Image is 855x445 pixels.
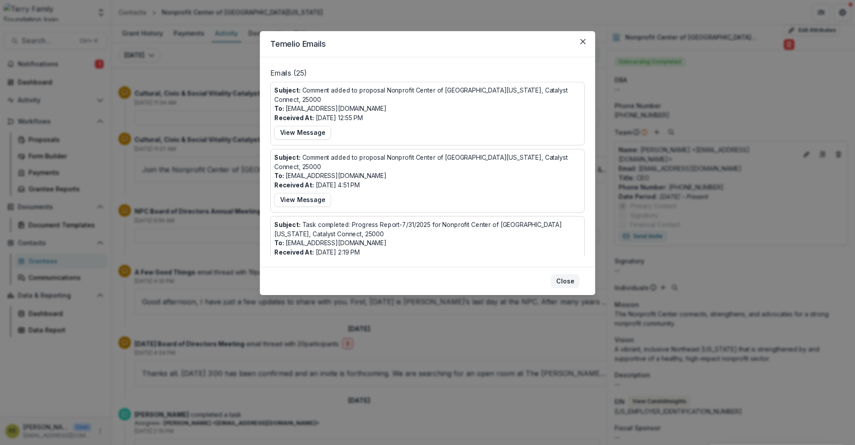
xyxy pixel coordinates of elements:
b: Received At: [274,248,314,256]
button: Close [576,35,590,49]
p: Comment added to proposal Nonprofit Center of [GEOGRAPHIC_DATA][US_STATE], Catalyst Connect, 25000 [274,153,581,171]
p: [DATE] 4:51 PM [274,180,360,190]
p: [DATE] 12:55 PM [274,113,363,122]
p: [EMAIL_ADDRESS][DOMAIN_NAME] [274,104,387,113]
b: Subject: [274,86,301,94]
b: Received At: [274,114,314,121]
p: Emails ( 25 ) [270,68,585,81]
p: [DATE] 2:19 PM [274,247,360,257]
button: View Message [274,126,331,140]
b: Received At: [274,181,314,189]
b: To: [274,239,284,247]
p: Task completed: Progress Report-7/31/2025 for Nonprofit Center of [GEOGRAPHIC_DATA][US_STATE], Ca... [274,220,581,238]
button: View Message [274,193,331,207]
p: [EMAIL_ADDRESS][DOMAIN_NAME] [274,171,387,181]
b: To: [274,172,284,180]
button: Close [551,274,579,288]
p: [EMAIL_ADDRESS][DOMAIN_NAME] [274,239,387,248]
b: Subject: [274,221,301,228]
b: Subject: [274,154,301,161]
p: Comment added to proposal Nonprofit Center of [GEOGRAPHIC_DATA][US_STATE], Catalyst Connect, 25000 [274,85,581,104]
b: To: [274,105,284,113]
header: Temelio Emails [260,31,595,57]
